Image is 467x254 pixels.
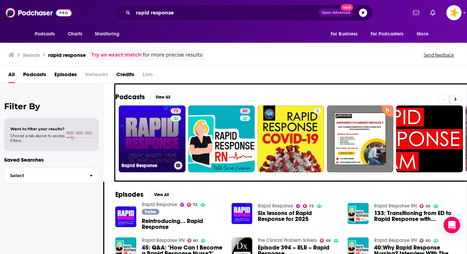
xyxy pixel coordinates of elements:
button: Open AdvancedNew [319,9,353,17]
span: Logged in as Spreaker_Prime [446,5,461,20]
a: Rapid Response RN [374,203,417,209]
a: 60 [240,108,250,114]
span: Charts [68,29,83,39]
div: Open Intercom Messenger [444,217,460,233]
span: More [417,29,428,39]
a: 60 [420,204,431,208]
span: Want to filter your results? [10,126,65,131]
a: PodcastsView All [115,93,175,101]
a: 69 [320,238,331,243]
button: Send feedback [422,52,456,58]
a: Show notifications dropdown [410,7,422,19]
span: For Business [331,29,358,39]
a: Rapid Response [258,203,293,209]
input: Search podcasts, credits, & more... [133,7,319,18]
a: Podcasts [23,69,46,83]
a: 3 [257,105,324,172]
a: 3 [314,108,321,114]
button: open menu [30,28,64,41]
button: open menu [90,28,128,41]
span: 73 [193,203,198,206]
a: EpisodesView All [115,190,174,199]
a: All [8,69,15,83]
span: Lists [142,69,153,83]
span: For Podcasters [371,29,404,39]
h3: Rapid Response [121,163,171,169]
div: Search podcasts, credits, & more... [114,5,373,21]
a: Rapid Response RN [374,237,417,243]
span: 60 [193,239,198,242]
span: Networks [85,69,108,83]
span: 69 [326,239,331,242]
a: Credits [116,69,134,83]
a: 73Rapid Response [119,105,185,172]
a: 73 [187,203,198,207]
span: 73 [173,108,178,115]
a: 133: Transitioning from ED to Rapid Response with Aidan RN [374,210,456,222]
span: Select [4,173,84,178]
button: View All [149,191,174,199]
img: User Profile [446,5,461,20]
a: 60 [188,105,255,172]
a: Episodes [54,69,77,83]
h2: Episodes [115,190,144,199]
img: Reintroducing... Rapid Response [115,206,136,227]
a: Rapid Response [142,202,177,207]
a: Charts [63,28,87,41]
a: The Clinical Problem Solvers [258,237,317,243]
a: Show notifications dropdown [427,7,438,19]
h3: rapid response [48,52,86,58]
a: Try an exact match [91,51,141,59]
a: 60 [420,238,431,243]
a: Reintroducing... Rapid Response [142,218,223,230]
span: 73 [309,205,314,208]
button: View All [150,93,175,101]
img: 133: Transitioning from ED to Rapid Response with Aidan RN [348,203,369,224]
a: 73 [171,108,181,114]
span: New [341,4,353,11]
a: Rapid Response RN [142,237,184,243]
a: 73 [303,204,314,208]
span: Trailer [145,210,156,214]
span: 3 [316,108,319,115]
span: Choose a tab above to access filters. [10,133,65,143]
span: Open Advanced [322,11,350,14]
h2: Podcasts [115,93,145,101]
span: Monitoring [95,29,119,39]
img: Six lessons of Rapid Response for 2025 [232,203,253,224]
span: 133: Transitioning from ED to Rapid Response with [PERSON_NAME] [374,210,456,222]
button: Show profile menu [446,5,461,20]
a: 60 [187,238,198,243]
span: 60 [426,239,431,242]
span: 60 [243,108,247,115]
h2: Filter By [4,101,99,111]
button: Select [4,168,99,183]
span: Podcasts [35,29,55,39]
p: Saved Searches [4,156,99,163]
span: for more precise results [143,51,202,59]
img: Podchaser - Follow, Share and Rate Podcasts [6,6,72,19]
button: open menu [412,28,437,41]
h3: Search [23,52,40,58]
button: open menu [366,28,414,41]
button: open menu [326,28,367,41]
a: Six lessons of Rapid Response for 2025 [258,210,339,222]
span: 60 [426,205,431,208]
